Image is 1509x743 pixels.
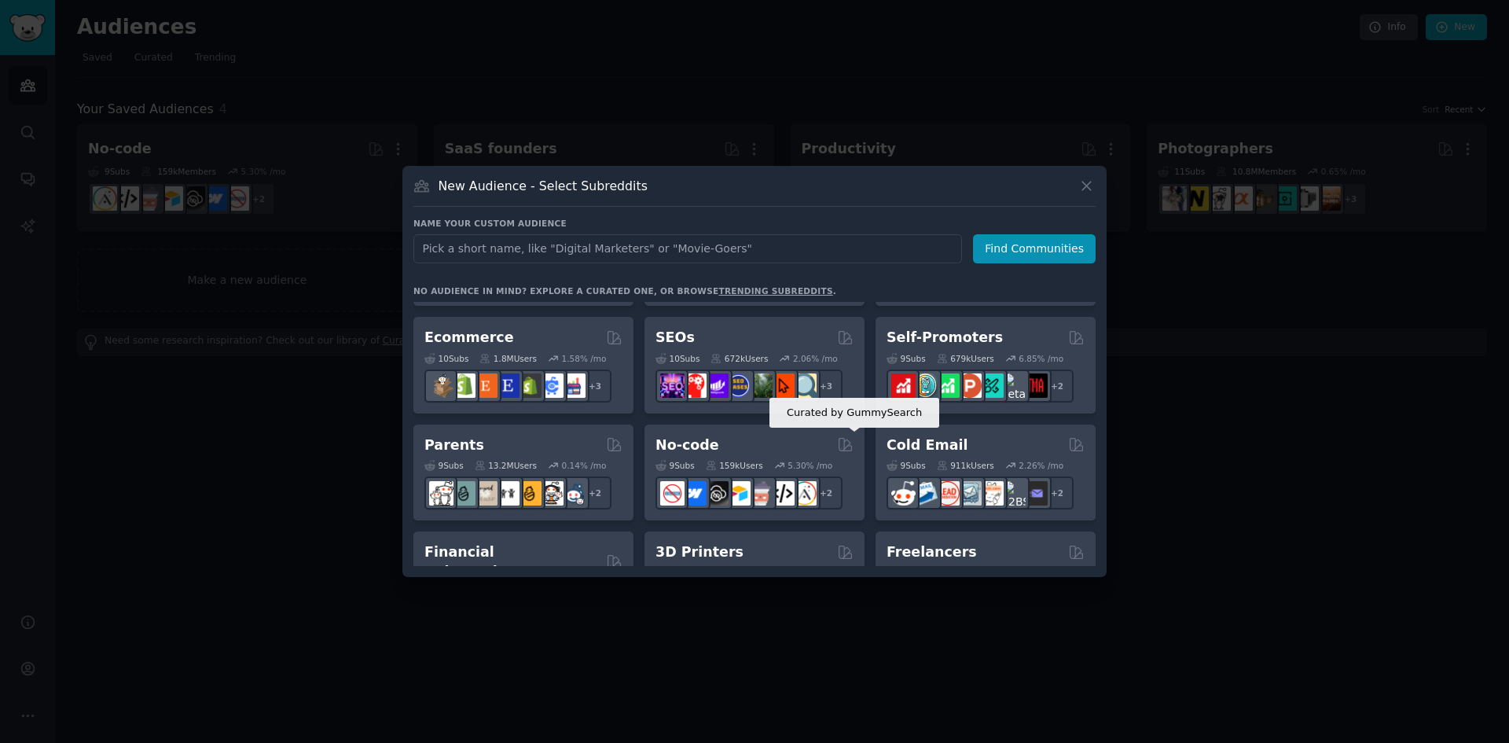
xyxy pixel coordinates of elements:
img: shopify [451,373,475,398]
div: 1.58 % /mo [562,353,607,364]
h2: Freelancers [887,543,977,562]
div: 672k Users [710,353,768,364]
img: b2b_sales [979,481,1004,506]
img: The_SEO [792,373,817,398]
h2: Parents [424,436,484,455]
img: Airtable [726,481,751,506]
img: LeadGeneration [935,481,960,506]
img: toddlers [495,481,520,506]
div: 13.2M Users [475,460,537,471]
img: daddit [429,481,453,506]
div: + 2 [578,476,611,509]
div: + 3 [810,370,843,403]
img: ProductHunters [957,373,982,398]
h2: Self-Promoters [887,328,1003,348]
img: Adalo [792,481,817,506]
img: NoCodeMovement [770,481,795,506]
img: selfpromotion [935,373,960,398]
div: 2.06 % /mo [793,353,838,364]
img: sales [891,481,916,506]
div: 10 Sub s [655,353,699,364]
h2: SEOs [655,328,695,348]
img: ecommerce_growth [561,373,586,398]
h3: Name your custom audience [413,218,1096,229]
img: SEO_cases [726,373,751,398]
img: parentsofmultiples [539,481,564,506]
div: 1.8M Users [479,353,537,364]
img: youtubepromotion [891,373,916,398]
img: reviewmyshopify [517,373,542,398]
div: 9 Sub s [887,353,926,364]
a: trending subreddits [718,286,832,296]
img: TechSEO [682,373,707,398]
img: beyondthebump [473,481,497,506]
img: nocodelowcode [748,481,773,506]
img: seogrowth [704,373,729,398]
img: coldemail [957,481,982,506]
div: 10 Sub s [424,353,468,364]
button: Find Communities [973,234,1096,263]
img: webflow [682,481,707,506]
div: No audience in mind? Explore a curated one, or browse . [413,285,836,296]
div: + 2 [1041,370,1074,403]
div: + 2 [1041,476,1074,509]
img: alphaandbetausers [979,373,1004,398]
div: 0.14 % /mo [562,460,607,471]
div: 6.85 % /mo [1019,353,1063,364]
img: Etsy [473,373,497,398]
img: TestMyApp [1023,373,1048,398]
h2: Financial Independence [424,543,600,581]
img: nocode [660,481,685,506]
img: B2BSaaS [1001,481,1026,506]
img: Parents [561,481,586,506]
img: dropship [429,373,453,398]
h2: No-code [655,436,719,455]
img: SingleParents [451,481,475,506]
img: betatests [1001,373,1026,398]
h3: New Audience - Select Subreddits [439,178,648,194]
img: SEO_Digital_Marketing [660,373,685,398]
img: Local_SEO [748,373,773,398]
img: GoogleSearchConsole [770,373,795,398]
div: 5.30 % /mo [788,460,832,471]
div: 911k Users [937,460,994,471]
img: NoCodeSaaS [704,481,729,506]
div: 2.26 % /mo [1019,460,1063,471]
div: + 2 [810,476,843,509]
input: Pick a short name, like "Digital Marketers" or "Movie-Goers" [413,234,962,263]
img: ecommercemarketing [539,373,564,398]
h2: Ecommerce [424,328,514,348]
h2: 3D Printers [655,543,743,562]
h2: Cold Email [887,436,967,455]
img: EmailOutreach [1023,481,1048,506]
img: Emailmarketing [913,481,938,506]
img: NewParents [517,481,542,506]
div: + 3 [578,370,611,403]
div: 9 Sub s [424,460,464,471]
div: 159k Users [706,460,763,471]
div: 9 Sub s [655,460,695,471]
img: EtsySellers [495,373,520,398]
img: AppIdeas [913,373,938,398]
div: 9 Sub s [887,460,926,471]
div: 679k Users [937,353,994,364]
